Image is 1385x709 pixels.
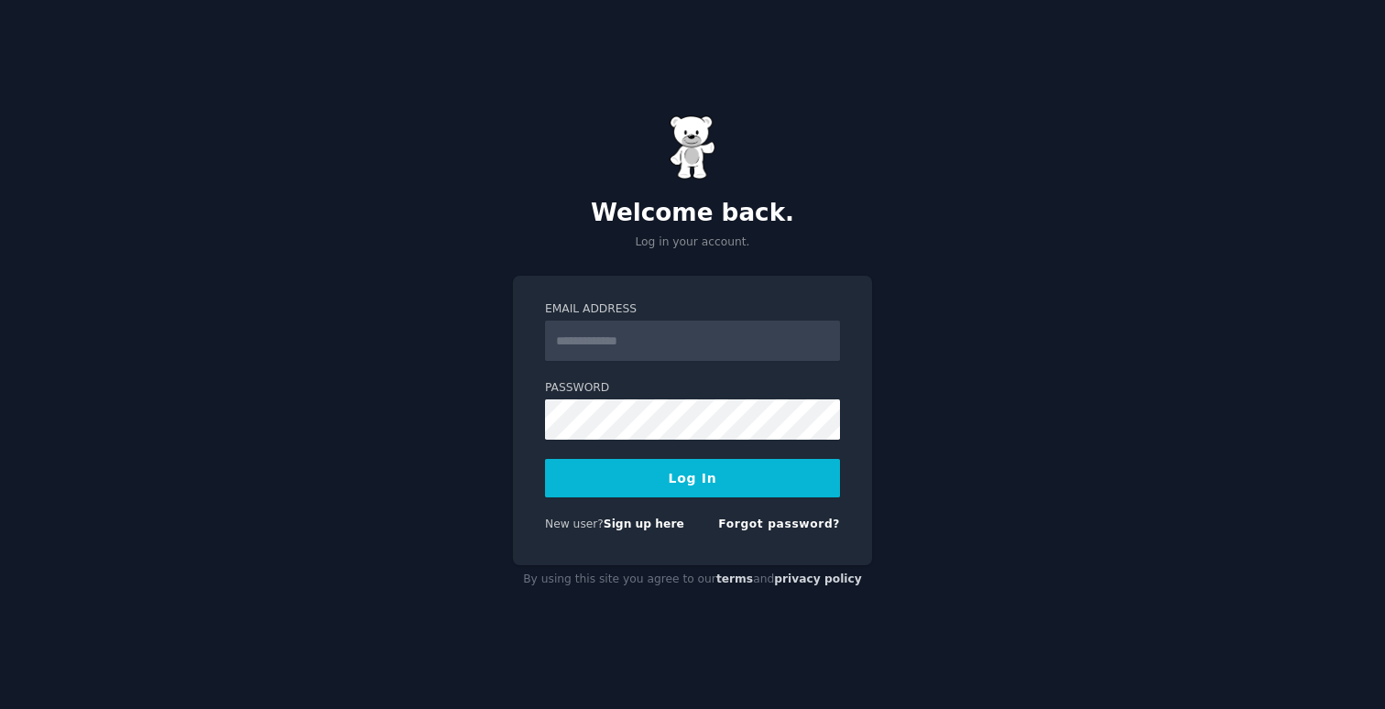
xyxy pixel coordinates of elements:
[545,380,840,397] label: Password
[545,459,840,497] button: Log In
[513,235,872,251] p: Log in your account.
[513,199,872,228] h2: Welcome back.
[774,573,862,585] a: privacy policy
[545,301,840,318] label: Email Address
[545,518,604,530] span: New user?
[716,573,753,585] a: terms
[604,518,684,530] a: Sign up here
[718,518,840,530] a: Forgot password?
[670,115,715,180] img: Gummy Bear
[513,565,872,594] div: By using this site you agree to our and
